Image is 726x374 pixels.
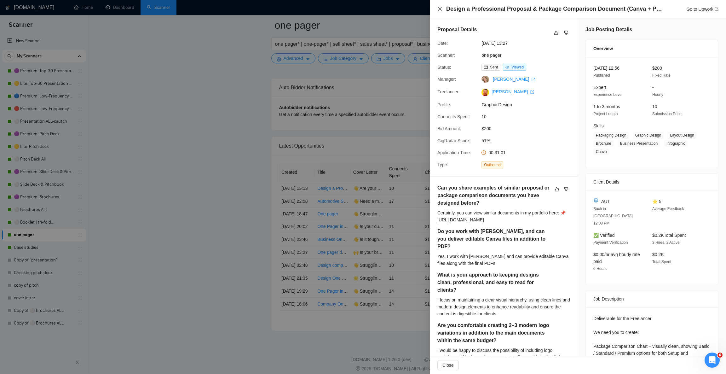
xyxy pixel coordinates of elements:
[437,65,451,70] span: Status:
[437,296,570,317] div: I focus on maintaining a clear visual hierarchy, using clean lines and modern design elements to ...
[652,233,686,238] span: $0.2K Total Spent
[481,101,576,108] span: Graphic Design
[437,126,461,131] span: Bid Amount:
[437,53,455,58] span: Scanner:
[652,85,654,90] span: -
[652,92,663,97] span: Hourly
[562,185,570,193] button: dislike
[564,30,568,35] span: dislike
[633,132,664,139] span: Graphic Design
[437,253,570,267] div: Yes, I work with [PERSON_NAME] and can provide editable Canva files along with the final PDFs.
[593,73,610,78] span: Published
[437,322,550,344] h5: Are you comfortable creating 2–3 modern logo variations in addition to the main documents within ...
[686,7,718,12] a: Go to Upworkexport
[446,5,664,13] h4: Design a Professional Proposal & Package Comparison Document (Canva + PDF)
[593,140,614,147] span: Brochure
[437,162,448,167] span: Type:
[652,73,671,78] span: Fixed Rate
[593,66,619,71] span: [DATE] 12:56
[652,260,671,264] span: Total Spent
[715,7,718,11] span: export
[593,104,620,109] span: 1 to 3 months
[705,353,720,368] iframe: Intercom live chat
[490,65,498,69] span: Sent
[511,65,524,69] span: Viewed
[585,26,632,33] h5: Job Posting Details
[593,132,629,139] span: Packaging Design
[442,362,454,369] span: Close
[562,29,570,37] button: dislike
[664,140,688,147] span: Infographic
[652,66,662,71] span: $200
[593,85,606,90] span: Expert
[593,233,615,238] span: ✅ Verified
[437,150,471,155] span: Application Time:
[481,52,576,59] span: one pager
[652,104,657,109] span: 10
[437,41,448,46] span: Date:
[652,112,682,116] span: Submission Price
[652,252,664,257] span: $0.2K
[484,65,488,69] span: mail
[552,29,560,37] button: like
[593,148,609,155] span: Canva
[593,173,711,190] div: Client Details
[667,132,697,139] span: Layout Design
[481,161,503,168] span: Outbound
[437,89,460,94] span: Freelancer:
[652,199,661,204] span: ⭐ 5
[652,240,680,245] span: 3 Hires, 2 Active
[437,114,470,119] span: Connects Spent:
[481,125,576,132] span: $200
[437,26,477,33] h5: Proposal Details
[553,185,561,193] button: like
[555,187,559,192] span: like
[481,113,576,120] span: 10
[554,30,558,35] span: like
[593,123,604,128] span: Skills
[601,198,610,205] span: AUT
[594,198,598,202] img: 🌐
[564,187,568,192] span: dislike
[481,150,486,155] span: clock-circle
[481,40,576,47] span: [DATE] 13:27
[437,6,442,11] span: close
[437,138,470,143] span: GigRadar Score:
[437,102,451,107] span: Profile:
[437,228,550,250] h5: Do you work with [PERSON_NAME], and can you deliver editable Canva files in addition to PDF?
[437,347,570,368] div: I would be happy to discuss the possibility of including logo variations within the project scope...
[593,112,618,116] span: Project Length
[593,92,622,97] span: Experience Level
[437,184,550,207] h5: Can you share examples of similar proposal or package comparison documents you have designed before?
[593,207,633,225] span: Buch in [GEOGRAPHIC_DATA] 12:08 PM
[488,150,506,155] span: 00:31:01
[493,77,535,82] a: [PERSON_NAME] export
[593,45,613,52] span: Overview
[593,252,640,264] span: $0.00/hr avg hourly rate paid
[437,77,456,82] span: Manager:
[593,240,628,245] span: Payment Verification
[593,266,607,271] span: 0 Hours
[437,209,570,223] div: Certainly, you can view similar documents in my portfolio here: 📌[URL][DOMAIN_NAME]
[492,89,534,94] a: [PERSON_NAME] export
[618,140,660,147] span: Business Presentation
[593,290,711,307] div: Job Description
[437,271,550,294] h5: What is your approach to keeping designs clean, professional, and easy to read for clients?
[481,89,489,96] img: c17XH_OUkR7nex4Zgaw-_52SvVSmxBNxRpbcbab6PLDZCmEExCi9R22d2WRFXH5ZBT
[505,65,509,69] span: eye
[530,90,534,94] span: export
[437,360,459,370] button: Close
[717,353,723,358] span: 6
[437,6,442,12] button: Close
[532,78,535,81] span: export
[652,207,684,211] span: Average Feedback
[481,137,576,144] span: 51%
